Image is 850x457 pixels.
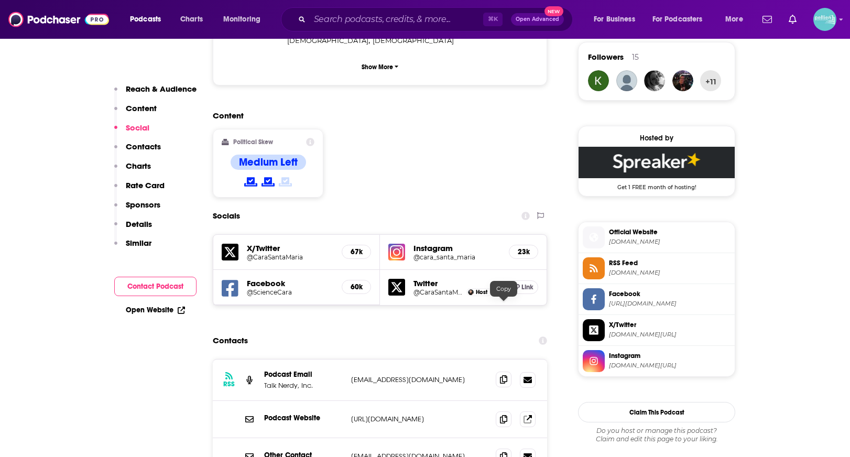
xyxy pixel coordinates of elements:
p: Contacts [126,142,161,151]
h4: Medium Left [239,156,298,169]
span: Do you host or manage this podcast? [578,427,735,435]
span: spreaker.com [609,238,731,246]
button: open menu [123,11,175,28]
a: @cara_santa_maria [413,253,500,261]
a: @CaraSantaMaria [413,288,464,296]
span: X/Twitter [609,320,731,330]
span: Get 1 FREE month of hosting! [579,178,735,191]
p: Talk Nerdy, Inc. [264,381,343,390]
h5: X/Twitter [247,243,333,253]
button: Show profile menu [813,8,836,31]
div: Copy [490,281,517,297]
span: Official Website [609,227,731,237]
span: [DEMOGRAPHIC_DATA] [287,36,368,45]
a: Official Website[DOMAIN_NAME] [583,226,731,248]
span: Podcasts [130,12,161,27]
p: Content [126,103,157,113]
h2: Political Skew [233,138,273,146]
p: Sponsors [126,200,160,210]
p: Social [126,123,149,133]
h5: 67k [351,247,362,256]
h2: Contacts [213,331,248,351]
a: Show notifications dropdown [758,10,776,28]
p: Rate Card [126,180,165,190]
a: Charts [173,11,209,28]
h2: Content [213,111,539,121]
p: Similar [126,238,151,248]
h5: Twitter [413,278,500,288]
button: Content [114,103,157,123]
h5: 60k [351,282,362,291]
a: KaroPa [588,70,609,91]
div: Search podcasts, credits, & more... [291,7,583,31]
span: ⌘ K [483,13,503,26]
h2: Socials [213,206,240,226]
div: 15 [632,52,639,62]
img: ThoughtsByRandy [672,70,693,91]
button: +11 [700,70,721,91]
span: Facebook [609,289,731,299]
a: Show notifications dropdown [784,10,801,28]
span: Open Advanced [516,17,559,22]
button: Charts [114,161,151,180]
span: Link [521,283,533,291]
span: Followers [588,52,624,62]
span: More [725,12,743,27]
span: https://www.facebook.com/ScienceCara [609,300,731,308]
p: [EMAIL_ADDRESS][DOMAIN_NAME] [351,375,487,384]
span: Charts [180,12,203,27]
span: For Business [594,12,635,27]
a: @CaraSantaMaria [247,253,333,261]
button: Reach & Audience [114,84,197,103]
img: iconImage [388,244,405,260]
p: Reach & Audience [126,84,197,94]
span: spreaker.com [609,269,731,277]
img: cristinamdr [644,70,665,91]
div: Hosted by [579,134,735,143]
h5: Instagram [413,243,500,253]
button: Similar [114,238,151,257]
span: For Podcasters [652,12,703,27]
p: [URL][DOMAIN_NAME] [351,415,487,423]
h5: 23k [518,247,529,256]
span: Logged in as JessicaPellien [813,8,836,31]
p: Podcast Website [264,414,343,422]
p: Podcast Email [264,370,343,379]
button: Social [114,123,149,142]
button: Open AdvancedNew [511,13,564,26]
a: Open Website [126,306,185,314]
a: RSS Feed[DOMAIN_NAME] [583,257,731,279]
button: Contact Podcast [114,277,197,296]
span: RSS Feed [609,258,731,268]
span: Instagram [609,351,731,361]
a: Podchaser - Follow, Share and Rate Podcasts [8,9,109,29]
button: open menu [586,11,648,28]
input: Search podcasts, credits, & more... [310,11,483,28]
span: New [544,6,563,16]
span: instagram.com/cara_santa_maria [609,362,731,369]
img: AliceDickow [616,70,637,91]
span: Host [476,289,487,296]
button: open menu [718,11,756,28]
h3: RSS [223,380,235,388]
a: Spreaker Deal: Get 1 FREE month of hosting! [579,147,735,190]
span: [DEMOGRAPHIC_DATA] [373,36,454,45]
button: Rate Card [114,180,165,200]
img: Cara Santa Maria [468,289,474,295]
span: , [287,35,370,47]
span: Monitoring [223,12,260,27]
img: Spreaker Deal: Get 1 FREE month of hosting! [579,147,735,178]
a: Link [509,280,538,294]
p: Show More [362,63,393,71]
a: @ScienceCara [247,288,333,296]
button: open menu [646,11,718,28]
img: User Profile [813,8,836,31]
